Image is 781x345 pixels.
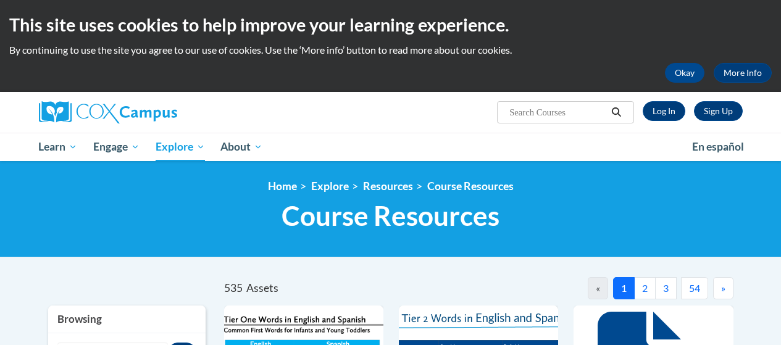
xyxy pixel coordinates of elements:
[634,277,656,299] button: 2
[148,133,213,161] a: Explore
[692,140,744,153] span: En español
[665,63,704,83] button: Okay
[212,133,270,161] a: About
[681,277,708,299] button: 54
[478,277,733,299] nav: Pagination Navigation
[39,101,177,123] img: Cox Campus
[9,12,772,37] h2: This site uses cookies to help improve your learning experience.
[220,139,262,154] span: About
[655,277,677,299] button: 3
[85,133,148,161] a: Engage
[363,180,413,193] a: Resources
[38,139,77,154] span: Learn
[694,101,743,121] a: Register
[714,63,772,83] a: More Info
[224,281,243,294] span: 535
[684,134,752,160] a: En español
[31,133,86,161] a: Learn
[57,312,196,326] h3: Browsing
[39,101,261,123] a: Cox Campus
[713,277,733,299] button: Next
[643,101,685,121] a: Log In
[607,105,625,120] button: Search
[282,199,499,232] span: Course Resources
[9,43,772,57] p: By continuing to use the site you agree to our use of cookies. Use the ‘More info’ button to read...
[508,105,607,120] input: Search Courses
[93,139,140,154] span: Engage
[30,133,752,161] div: Main menu
[613,277,635,299] button: 1
[156,139,205,154] span: Explore
[311,180,349,193] a: Explore
[246,281,278,294] span: Assets
[268,180,297,193] a: Home
[721,282,725,294] span: »
[427,180,514,193] a: Course Resources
